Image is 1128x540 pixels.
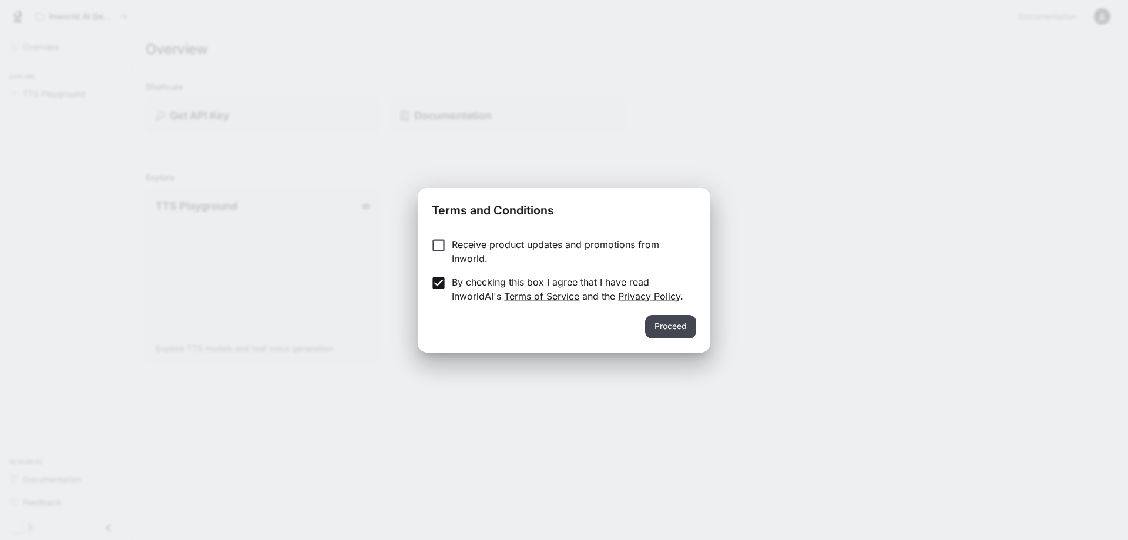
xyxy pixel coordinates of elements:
a: Terms of Service [504,290,579,302]
button: Proceed [645,315,696,338]
h2: Terms and Conditions [418,188,710,228]
a: Privacy Policy [618,290,680,302]
p: Receive product updates and promotions from Inworld. [452,237,687,266]
p: By checking this box I agree that I have read InworldAI's and the . [452,275,687,303]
